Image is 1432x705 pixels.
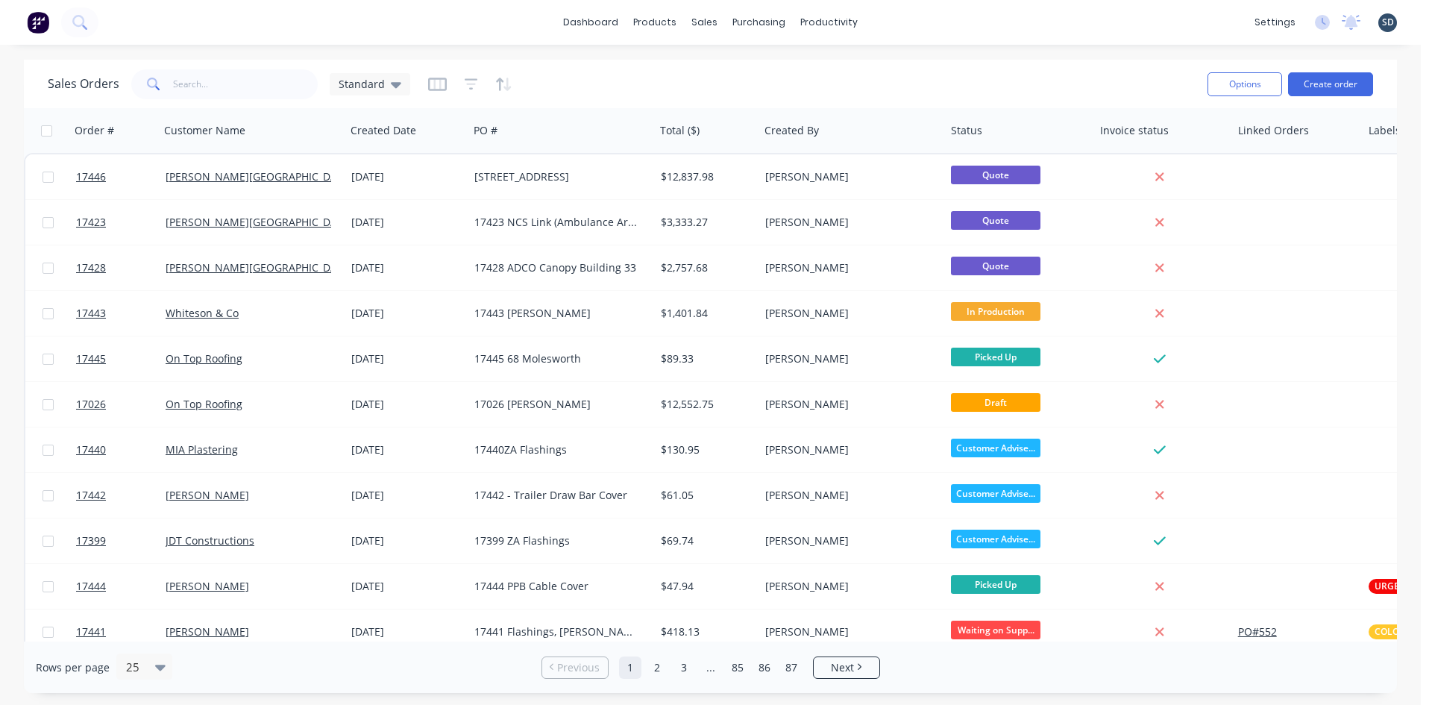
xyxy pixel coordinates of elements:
[351,442,462,457] div: [DATE]
[75,123,114,138] div: Order #
[780,657,803,679] a: Page 87
[951,621,1040,639] span: Waiting on Supp...
[166,260,352,275] a: [PERSON_NAME][GEOGRAPHIC_DATA]
[76,336,166,381] a: 17445
[661,624,749,639] div: $418.13
[474,169,640,184] div: [STREET_ADDRESS]
[166,488,249,502] a: [PERSON_NAME]
[1247,11,1303,34] div: settings
[661,260,749,275] div: $2,757.68
[765,533,931,548] div: [PERSON_NAME]
[351,624,462,639] div: [DATE]
[951,211,1040,230] span: Quote
[351,397,462,412] div: [DATE]
[661,215,749,230] div: $3,333.27
[626,11,684,34] div: products
[661,306,749,321] div: $1,401.84
[166,397,242,411] a: On Top Roofing
[351,533,462,548] div: [DATE]
[951,439,1040,457] span: Customer Advise...
[764,123,819,138] div: Created By
[76,351,106,366] span: 17445
[351,579,462,594] div: [DATE]
[1100,123,1169,138] div: Invoice status
[951,166,1040,184] span: Quote
[951,123,982,138] div: Status
[166,169,352,184] a: [PERSON_NAME][GEOGRAPHIC_DATA]
[76,169,106,184] span: 17446
[351,306,462,321] div: [DATE]
[765,306,931,321] div: [PERSON_NAME]
[1238,624,1277,639] button: PO#552
[76,215,106,230] span: 17423
[1238,123,1309,138] div: Linked Orders
[1208,72,1282,96] button: Options
[351,215,462,230] div: [DATE]
[725,11,793,34] div: purchasing
[76,154,166,199] a: 17446
[76,442,106,457] span: 17440
[765,215,931,230] div: [PERSON_NAME]
[351,351,462,366] div: [DATE]
[76,624,106,639] span: 17441
[661,169,749,184] div: $12,837.98
[76,579,106,594] span: 17444
[76,564,166,609] a: 17444
[474,306,640,321] div: 17443 [PERSON_NAME]
[76,488,106,503] span: 17442
[474,533,640,548] div: 17399 ZA Flashings
[765,351,931,366] div: [PERSON_NAME]
[173,69,318,99] input: Search...
[351,260,462,275] div: [DATE]
[831,660,854,675] span: Next
[765,624,931,639] div: [PERSON_NAME]
[76,427,166,472] a: 17440
[166,579,249,593] a: [PERSON_NAME]
[166,624,249,639] a: [PERSON_NAME]
[474,488,640,503] div: 17442 - Trailer Draw Bar Cover
[661,351,749,366] div: $89.33
[619,657,641,679] a: Page 1 is your current page
[351,488,462,503] div: [DATE]
[661,397,749,412] div: $12,552.75
[661,488,749,503] div: $61.05
[351,169,462,184] div: [DATE]
[951,257,1040,275] span: Quote
[684,11,725,34] div: sales
[76,397,106,412] span: 17026
[765,397,931,412] div: [PERSON_NAME]
[765,488,931,503] div: [PERSON_NAME]
[166,215,352,229] a: [PERSON_NAME][GEOGRAPHIC_DATA]
[351,123,416,138] div: Created Date
[76,473,166,518] a: 17442
[1382,16,1394,29] span: SD
[76,306,106,321] span: 17443
[474,624,640,639] div: 17441 Flashings, [PERSON_NAME]
[76,533,106,548] span: 17399
[166,351,242,366] a: On Top Roofing
[76,518,166,563] a: 17399
[48,77,119,91] h1: Sales Orders
[36,660,110,675] span: Rows per page
[646,657,668,679] a: Page 2
[951,393,1040,412] span: Draft
[536,657,886,679] ul: Pagination
[793,11,865,34] div: productivity
[166,306,239,320] a: Whiteson & Co
[474,260,640,275] div: 17428 ADCO Canopy Building 33
[166,442,238,457] a: MIA Plastering
[76,260,106,275] span: 17428
[474,579,640,594] div: 17444 PPB Cable Cover
[661,533,749,548] div: $69.74
[661,579,749,594] div: $47.94
[557,660,600,675] span: Previous
[556,11,626,34] a: dashboard
[76,200,166,245] a: 17423
[951,575,1040,594] span: Picked Up
[1375,624,1417,639] span: COLOURS
[951,530,1040,548] span: Customer Advise...
[474,442,640,457] div: 17440ZA Flashings
[673,657,695,679] a: Page 3
[726,657,749,679] a: Page 85
[166,533,254,548] a: JDT Constructions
